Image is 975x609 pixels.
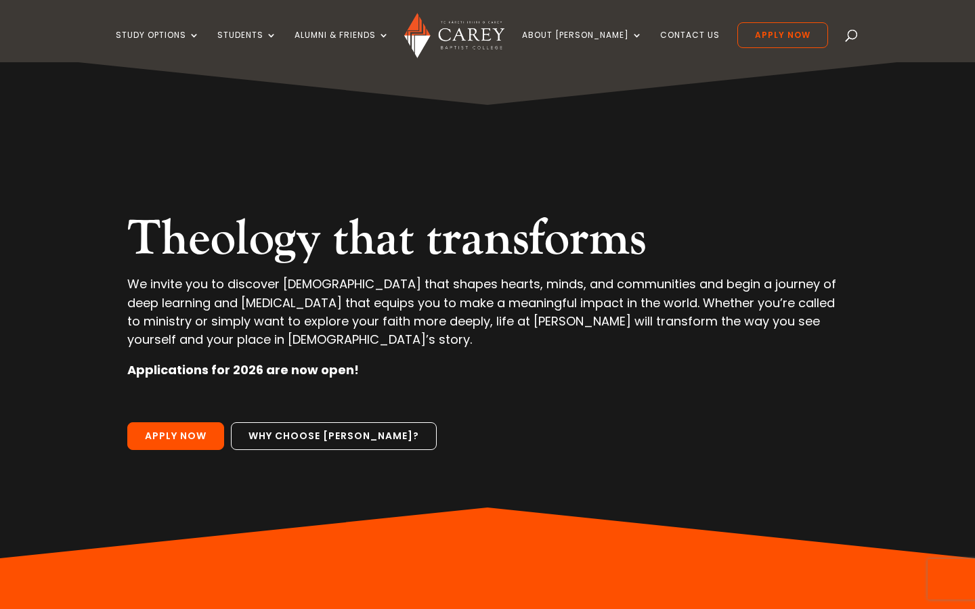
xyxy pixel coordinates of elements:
strong: Applications for 2026 are now open! [127,361,359,378]
h2: Theology that transforms [127,210,848,275]
a: Students [217,30,277,62]
a: Apply Now [737,22,828,48]
a: Why choose [PERSON_NAME]? [231,422,437,451]
p: We invite you to discover [DEMOGRAPHIC_DATA] that shapes hearts, minds, and communities and begin... [127,275,848,361]
a: Alumni & Friends [295,30,389,62]
a: Contact Us [660,30,720,62]
a: About [PERSON_NAME] [522,30,643,62]
a: Study Options [116,30,200,62]
img: Carey Baptist College [404,13,504,58]
a: Apply Now [127,422,224,451]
